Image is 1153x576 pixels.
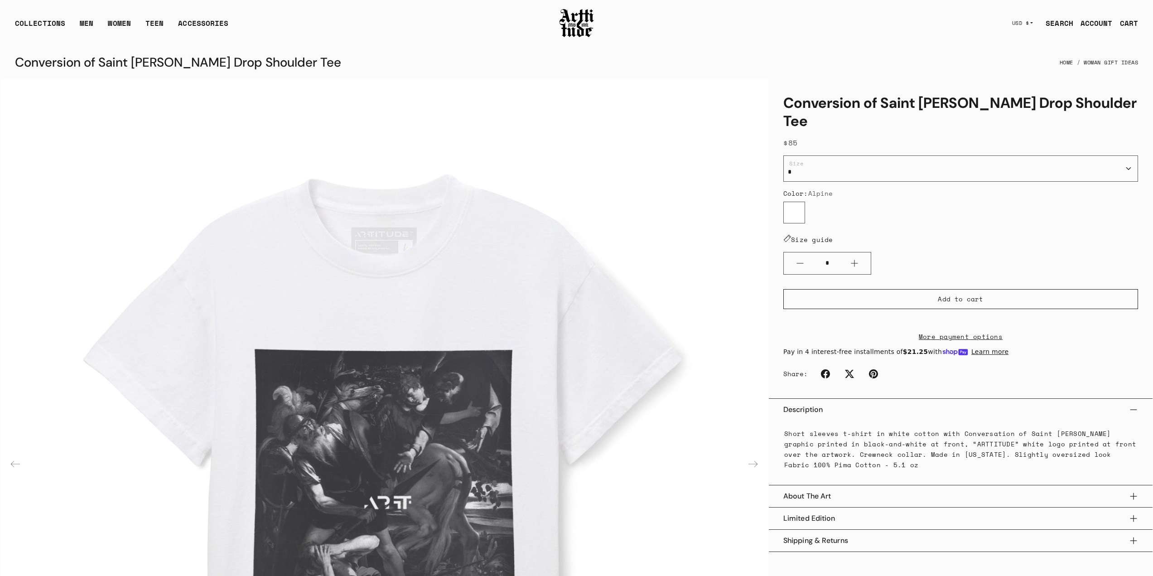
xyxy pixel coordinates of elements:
[1038,14,1073,32] a: SEARCH
[783,235,833,244] a: Size guide
[145,18,164,36] a: TEEN
[178,18,228,36] div: ACCESSORIES
[839,364,859,384] a: Twitter
[559,8,595,39] img: Arttitude
[1012,19,1029,27] span: USD $
[783,399,1138,421] button: Description
[783,189,1138,198] div: Color:
[1113,14,1138,32] a: Open cart
[5,453,26,475] div: Previous slide
[1084,53,1138,73] a: Woman Gift Ideas
[742,453,764,475] div: Next slide
[108,18,131,36] a: WOMEN
[784,428,1137,470] p: Short sleeves t-shirt in white cotton with Conversation of Saint [PERSON_NAME] graphic printed in...
[783,289,1138,309] button: Add to cart
[783,137,798,148] span: $85
[8,18,236,36] ul: Main navigation
[1073,14,1113,32] a: ACCOUNT
[808,189,833,198] span: Alpine
[815,364,835,384] a: Facebook
[1060,53,1073,73] a: Home
[783,485,1138,507] button: About The Art
[783,369,808,378] span: Share:
[783,331,1138,342] a: More payment options
[816,255,838,271] input: Quantity
[15,52,341,73] div: Conversion of Saint [PERSON_NAME] Drop Shoulder Tee
[938,295,983,304] span: Add to cart
[80,18,93,36] a: MEN
[838,252,871,274] button: Plus
[783,530,1138,552] button: Shipping & Returns
[15,18,65,36] div: COLLECTIONS
[1007,13,1039,33] button: USD $
[783,508,1138,529] button: Limited Edition
[784,252,816,274] button: Minus
[783,94,1138,130] h1: Conversion of Saint [PERSON_NAME] Drop Shoulder Tee
[864,364,883,384] a: Pinterest
[783,202,805,223] label: Alpine
[1120,18,1138,29] div: CART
